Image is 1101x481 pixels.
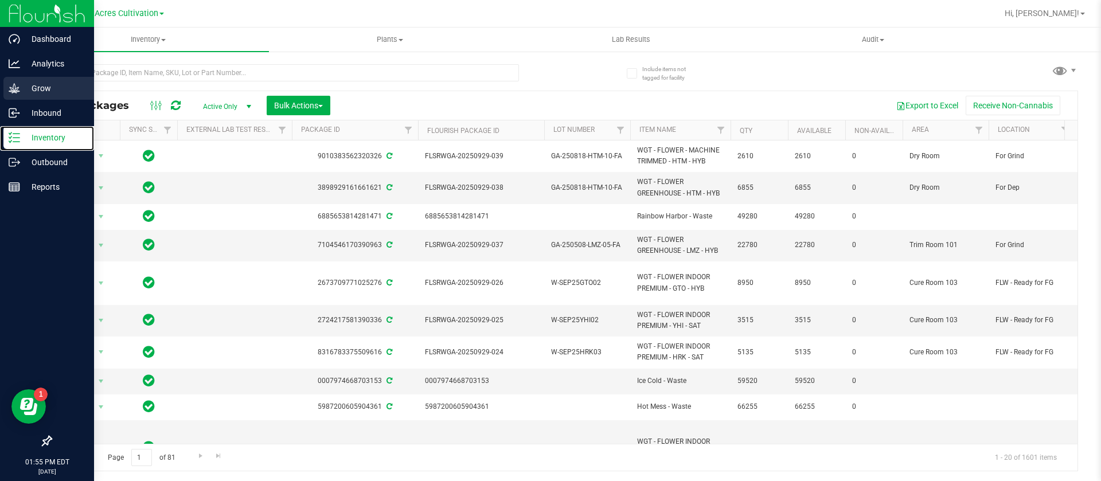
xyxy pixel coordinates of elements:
[596,34,666,45] span: Lab Results
[385,377,392,385] span: Sync from Compliance System
[34,388,48,401] iframe: Resource center unread badge
[909,240,982,251] span: Trim Room 101
[425,240,537,251] span: FLSRWGA-20250929-037
[852,151,896,162] span: 0
[20,32,89,46] p: Dashboard
[143,148,155,164] span: In Sync
[290,442,420,453] div: 5336569705849886
[94,373,108,389] span: select
[274,101,323,110] span: Bulk Actions
[795,240,838,251] span: 22780
[425,315,537,326] span: FLSRWGA-20250929-025
[427,127,499,135] a: Flourish Package ID
[425,376,537,386] span: 0007974668703153
[637,177,724,198] span: WGT - FLOWER GREENHOUSE - HTM - HYB
[143,237,155,253] span: In Sync
[20,106,89,120] p: Inbound
[94,148,108,164] span: select
[94,275,108,291] span: select
[301,126,340,134] a: Package ID
[143,208,155,224] span: In Sync
[637,401,724,412] span: Hot Mess - Waste
[852,277,896,288] span: 0
[425,151,537,162] span: FLSRWGA-20250929-039
[637,211,724,222] span: Rainbow Harbor - Waste
[385,212,392,220] span: Sync from Compliance System
[143,344,155,360] span: In Sync
[737,401,781,412] span: 66255
[94,312,108,329] span: select
[385,152,392,160] span: Sync from Compliance System
[795,401,838,412] span: 66255
[290,240,420,251] div: 7104546170390963
[94,180,108,196] span: select
[425,347,537,358] span: FLSRWGA-20250929-024
[425,182,537,193] span: FLSRWGA-20250929-038
[70,9,158,18] span: Green Acres Cultivation
[50,64,519,81] input: Search Package ID, Item Name, SKU, Lot or Part Number...
[143,275,155,291] span: In Sync
[9,83,20,94] inline-svg: Grow
[385,348,392,356] span: Sync from Compliance System
[995,182,1068,193] span: For Dep
[290,151,420,162] div: 9010383562320326
[737,277,781,288] span: 8950
[290,376,420,386] div: 0007974668703153
[551,240,623,251] span: GA-250508-LMZ-05-FA
[9,181,20,193] inline-svg: Reports
[192,449,209,464] a: Go to the next page
[795,277,838,288] span: 8950
[143,312,155,328] span: In Sync
[60,99,140,112] span: All Packages
[637,376,724,386] span: Ice Cold - Waste
[611,120,630,140] a: Filter
[995,347,1068,358] span: FLW - Ready for FG
[290,315,420,326] div: 2724217581390336
[852,347,896,358] span: 0
[143,179,155,195] span: In Sync
[9,33,20,45] inline-svg: Dashboard
[94,440,108,456] span: select
[551,347,623,358] span: W-SEP25HRK03
[290,277,420,288] div: 2673709771025276
[854,127,905,135] a: Non-Available
[737,182,781,193] span: 6855
[94,344,108,360] span: select
[909,442,982,453] span: Cure Room 103
[210,449,227,464] a: Go to the last page
[752,28,994,52] a: Audit
[795,347,838,358] span: 5135
[1056,120,1075,140] a: Filter
[737,211,781,222] span: 49280
[270,34,510,45] span: Plants
[909,182,982,193] span: Dry Room
[909,277,982,288] span: Cure Room 103
[553,126,595,134] a: Lot Number
[186,126,276,134] a: External Lab Test Result
[551,182,623,193] span: GA-250818-HTM-10-FA
[9,58,20,69] inline-svg: Analytics
[995,151,1068,162] span: For Grind
[795,182,838,193] span: 6855
[129,126,173,134] a: Sync Status
[158,120,177,140] a: Filter
[94,237,108,253] span: select
[290,182,420,193] div: 3898929161661621
[28,34,269,45] span: Inventory
[385,279,392,287] span: Sync from Compliance System
[143,373,155,389] span: In Sync
[425,277,537,288] span: FLSRWGA-20250929-026
[385,183,392,191] span: Sync from Compliance System
[131,449,152,467] input: 1
[970,120,989,140] a: Filter
[385,316,392,324] span: Sync from Compliance System
[94,209,108,225] span: select
[5,457,89,467] p: 01:55 PM EDT
[637,310,724,331] span: WGT - FLOWER INDOOR PREMIUM - YHI - SAT
[551,315,623,326] span: W-SEP25YHI02
[290,211,420,222] div: 6885653814281471
[9,157,20,168] inline-svg: Outbound
[909,315,982,326] span: Cure Room 103
[909,347,982,358] span: Cure Room 103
